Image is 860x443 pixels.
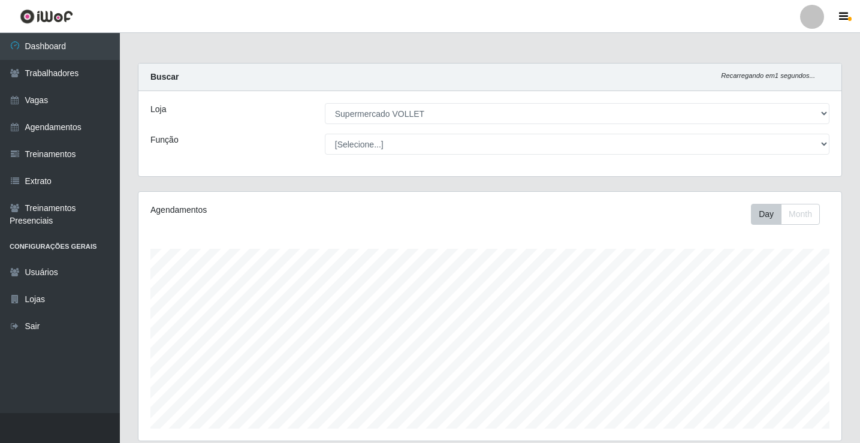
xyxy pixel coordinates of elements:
[751,204,820,225] div: First group
[150,103,166,116] label: Loja
[781,204,820,225] button: Month
[721,72,815,79] i: Recarregando em 1 segundos...
[751,204,829,225] div: Toolbar with button groups
[20,9,73,24] img: CoreUI Logo
[150,134,179,146] label: Função
[150,204,423,216] div: Agendamentos
[751,204,781,225] button: Day
[150,72,179,82] strong: Buscar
